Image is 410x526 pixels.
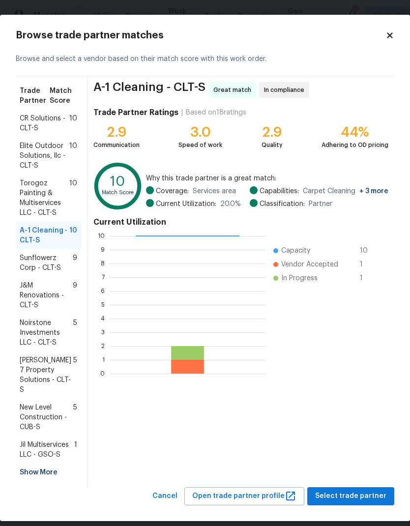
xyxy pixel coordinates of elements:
[360,260,376,269] span: 1
[16,42,394,76] div: Browse and select a vendor based on their match score with this work order.
[20,440,74,460] span: Jil Multiservices LLC - GSO-S
[359,188,388,195] span: + 3 more
[186,108,246,117] div: Based on 18 ratings
[307,487,394,505] button: Select trade partner
[110,175,125,188] text: 10
[20,355,73,395] span: [PERSON_NAME] 7 Property Solutions - CLT-S
[100,370,105,376] text: 0
[73,403,77,432] span: 5
[102,356,105,362] text: 1
[101,329,105,335] text: 3
[73,318,77,348] span: 5
[20,281,73,310] span: J&M Renovations - CLT-S
[309,199,332,209] span: Partner
[193,186,236,196] span: Services area
[178,127,222,137] div: 3.0
[69,226,77,245] span: 10
[20,114,69,133] span: CR Solutions - CLT-S
[156,186,189,196] span: Coverage:
[264,85,308,95] span: In compliance
[262,127,283,137] div: 2.9
[102,190,134,195] text: Match Score
[101,246,105,252] text: 9
[146,174,388,183] span: Why this trade partner is a great match:
[220,199,241,209] span: 20.0 %
[152,490,177,502] span: Cancel
[322,127,388,137] div: 44%
[322,140,388,150] div: Adhering to OD pricing
[20,178,69,218] span: Torogoz Painting & Multiservices LLC - CLT-S
[74,440,77,460] span: 1
[213,85,255,95] span: Great match
[101,288,105,293] text: 6
[93,140,140,150] div: Communication
[360,246,376,256] span: 10
[69,114,77,133] span: 10
[20,226,69,245] span: A-1 Cleaning - CLT-S
[93,127,140,137] div: 2.9
[73,355,77,395] span: 5
[192,490,296,502] span: Open trade partner profile
[50,86,77,106] span: Match Score
[101,301,105,307] text: 5
[184,487,304,505] button: Open trade partner profile
[73,253,77,273] span: 9
[69,178,77,218] span: 10
[281,246,310,256] span: Capacity
[281,260,338,269] span: Vendor Accepted
[260,186,299,196] span: Capabilities:
[101,315,105,321] text: 4
[20,403,73,432] span: New Level Construction - CUB-S
[93,217,388,227] h4: Current Utilization
[156,199,216,209] span: Current Utilization:
[20,253,73,273] span: Sunflowerz Corp - CLT-S
[20,86,50,106] span: Trade Partner
[20,141,69,171] span: Elite Outdoor Solutions, llc - CLT-S
[101,343,105,349] text: 2
[178,108,186,117] div: |
[69,141,77,171] span: 10
[178,140,222,150] div: Speed of work
[20,318,73,348] span: Noirstone Investments LLC - CLT-S
[281,273,318,283] span: In Progress
[16,464,81,481] div: Show More
[360,273,376,283] span: 1
[102,274,105,280] text: 7
[260,199,305,209] span: Classification:
[73,281,77,310] span: 9
[16,30,385,40] h2: Browse trade partner matches
[262,140,283,150] div: Quality
[101,260,105,266] text: 8
[98,233,105,238] text: 10
[303,186,388,196] span: Carpet Cleaning
[315,490,386,502] span: Select trade partner
[93,82,205,98] span: A-1 Cleaning - CLT-S
[148,487,181,505] button: Cancel
[93,108,178,117] h4: Trade Partner Ratings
